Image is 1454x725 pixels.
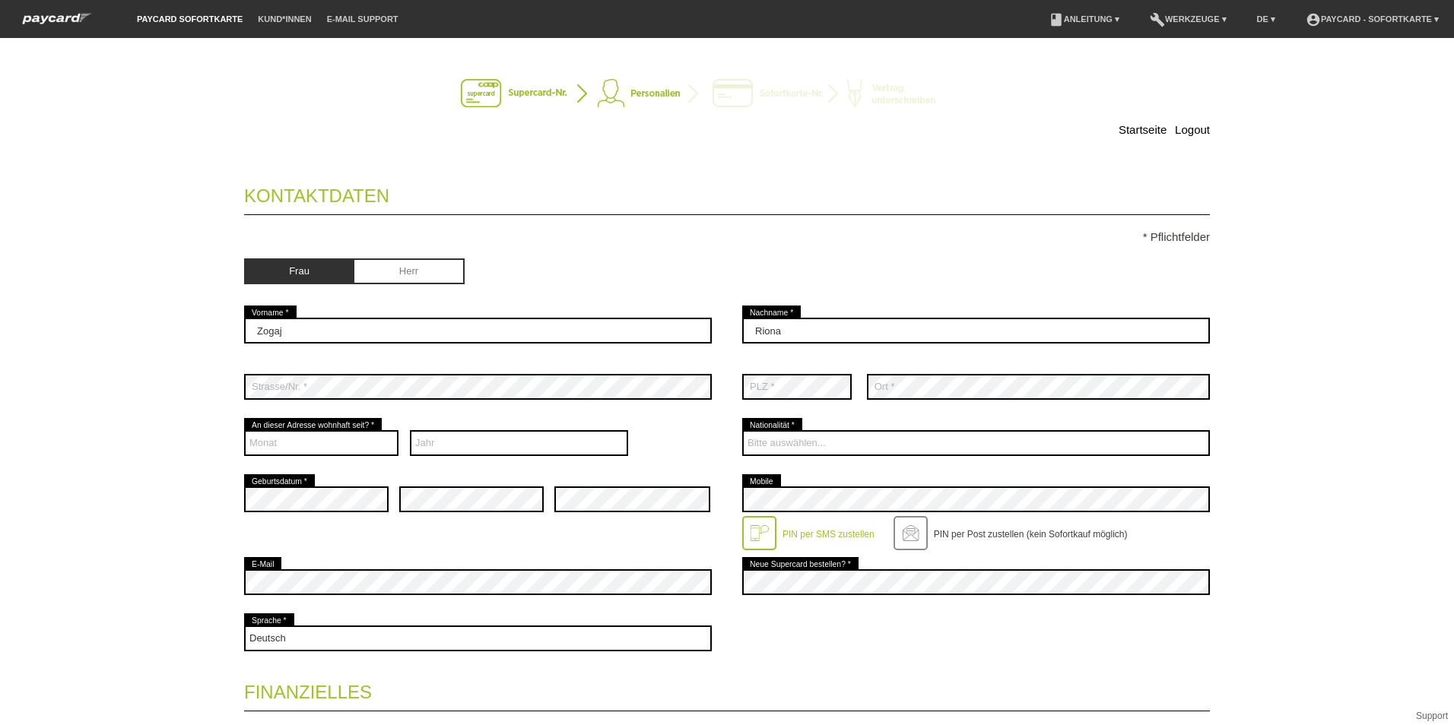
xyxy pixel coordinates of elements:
[129,14,250,24] a: paycard Sofortkarte
[1150,12,1165,27] i: build
[319,14,406,24] a: E-Mail Support
[1142,14,1234,24] a: buildWerkzeuge ▾
[244,230,1210,243] p: * Pflichtfelder
[1119,123,1167,136] a: Startseite
[244,170,1210,215] legend: Kontaktdaten
[1416,711,1448,721] a: Support
[461,79,993,109] img: instantcard-v2-de-2.png
[934,529,1128,540] label: PIN per Post zustellen (kein Sofortkauf möglich)
[783,529,875,540] label: PIN per SMS zustellen
[1049,12,1064,27] i: book
[1298,14,1446,24] a: account_circlepaycard - Sofortkarte ▾
[1249,14,1283,24] a: DE ▾
[15,11,99,27] img: paycard Sofortkarte
[1175,123,1210,136] a: Logout
[244,666,1210,711] legend: Finanzielles
[1306,12,1321,27] i: account_circle
[15,17,99,29] a: paycard Sofortkarte
[1041,14,1127,24] a: bookAnleitung ▾
[250,14,319,24] a: Kund*innen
